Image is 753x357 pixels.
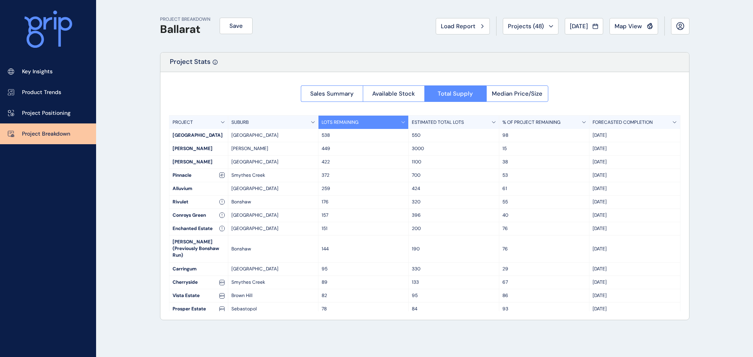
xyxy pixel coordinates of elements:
[502,306,586,312] p: 93
[169,263,228,275] div: Carringum
[231,159,315,165] p: [GEOGRAPHIC_DATA]
[412,225,495,232] p: 200
[502,292,586,299] p: 86
[322,159,405,165] p: 422
[436,18,490,34] button: Load Report
[169,303,228,315] div: Prosper Estate
[322,292,405,299] p: 82
[169,129,228,142] div: [GEOGRAPHIC_DATA]
[22,130,70,138] p: Project Breakdown
[502,185,586,192] p: 61
[492,90,542,98] span: Median Price/Size
[169,276,228,289] div: Cherryside
[322,279,405,286] p: 89
[412,279,495,286] p: 133
[609,18,658,34] button: Map View
[412,306,495,312] p: 84
[231,266,315,272] p: [GEOGRAPHIC_DATA]
[502,172,586,179] p: 53
[322,119,358,126] p: LOTS REMAINING
[322,225,405,232] p: 151
[231,119,249,126] p: SUBURB
[565,18,603,34] button: [DATE]
[412,145,495,152] p: 3000
[593,159,677,165] p: [DATE]
[508,22,544,30] span: Projects ( 48 )
[412,212,495,219] p: 396
[220,18,253,34] button: Save
[322,266,405,272] p: 95
[570,22,588,30] span: [DATE]
[169,222,228,235] div: Enchanted Estate
[160,23,210,36] h1: Ballarat
[301,85,363,102] button: Sales Summary
[593,212,677,219] p: [DATE]
[502,119,560,126] p: % OF PROJECT REMAINING
[22,109,71,117] p: Project Positioning
[502,266,586,272] p: 29
[412,132,495,139] p: 550
[441,22,475,30] span: Load Report
[169,196,228,208] div: Rivulet
[502,132,586,139] p: 98
[593,225,677,232] p: [DATE]
[170,57,211,72] p: Project Stats
[412,246,495,252] p: 190
[593,279,677,286] p: [DATE]
[169,142,228,155] div: [PERSON_NAME]
[231,306,315,312] p: Sebastopol
[322,132,405,139] p: 538
[593,246,677,252] p: [DATE]
[503,18,558,34] button: Projects (48)
[231,132,315,139] p: [GEOGRAPHIC_DATA]
[412,159,495,165] p: 1100
[502,279,586,286] p: 67
[502,145,586,152] p: 15
[593,199,677,205] p: [DATE]
[502,225,586,232] p: 76
[593,145,677,152] p: [DATE]
[169,169,228,182] div: Pinnacle
[593,119,653,126] p: FORECASTED COMPLETION
[322,185,405,192] p: 259
[502,159,586,165] p: 38
[310,90,354,98] span: Sales Summary
[231,246,315,252] p: Bonshaw
[229,22,243,30] span: Save
[412,199,495,205] p: 320
[486,85,549,102] button: Median Price/Size
[231,212,315,219] p: [GEOGRAPHIC_DATA]
[412,172,495,179] p: 700
[593,132,677,139] p: [DATE]
[231,225,315,232] p: [GEOGRAPHIC_DATA]
[169,156,228,169] div: [PERSON_NAME]
[173,119,193,126] p: PROJECT
[593,172,677,179] p: [DATE]
[412,119,464,126] p: ESTIMATED TOTAL LOTS
[231,279,315,286] p: Smythes Creek
[322,306,405,312] p: 78
[169,289,228,302] div: Vista Estate
[22,68,53,76] p: Key Insights
[593,185,677,192] p: [DATE]
[424,85,486,102] button: Total Supply
[502,199,586,205] p: 55
[502,212,586,219] p: 40
[231,145,315,152] p: [PERSON_NAME]
[322,145,405,152] p: 449
[322,172,405,179] p: 372
[231,199,315,205] p: Bonshaw
[412,266,495,272] p: 330
[412,185,495,192] p: 424
[322,212,405,219] p: 157
[615,22,642,30] span: Map View
[231,292,315,299] p: Brown Hill
[322,246,405,252] p: 144
[22,89,61,96] p: Product Trends
[593,292,677,299] p: [DATE]
[593,266,677,272] p: [DATE]
[372,90,415,98] span: Available Stock
[231,185,315,192] p: [GEOGRAPHIC_DATA]
[363,85,425,102] button: Available Stock
[438,90,473,98] span: Total Supply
